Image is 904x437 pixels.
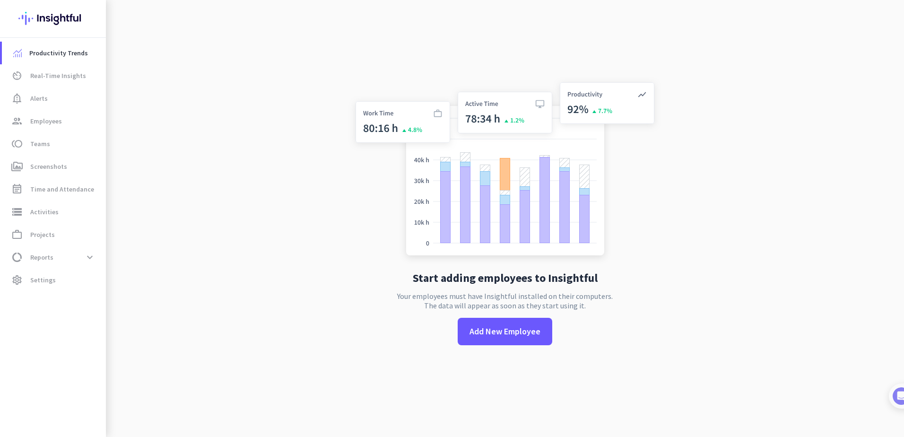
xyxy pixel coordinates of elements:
a: event_noteTime and Attendance [2,178,106,201]
a: tollTeams [2,132,106,155]
a: notification_importantAlerts [2,87,106,110]
i: work_outline [11,229,23,240]
span: Add New Employee [469,325,540,338]
button: expand_more [81,249,98,266]
i: group [11,115,23,127]
i: event_note [11,184,23,195]
a: storageActivities [2,201,106,223]
span: Reports [30,252,53,263]
button: Add New Employee [458,318,552,345]
h2: Start adding employees to Insightful [413,272,598,284]
i: av_timer [11,70,23,81]
a: work_outlineProjects [2,223,106,246]
span: Activities [30,206,59,218]
span: Teams [30,138,50,149]
span: Projects [30,229,55,240]
i: perm_media [11,161,23,172]
span: Alerts [30,93,48,104]
span: Time and Attendance [30,184,94,195]
p: Your employees must have Insightful installed on their computers. The data will appear as soon as... [397,291,613,310]
span: Productivity Trends [29,47,88,59]
span: Screenshots [30,161,67,172]
span: Employees [30,115,62,127]
i: data_usage [11,252,23,263]
i: toll [11,138,23,149]
a: groupEmployees [2,110,106,132]
i: settings [11,274,23,286]
a: menu-itemProductivity Trends [2,42,106,64]
img: menu-item [13,49,22,57]
a: perm_mediaScreenshots [2,155,106,178]
span: Real-Time Insights [30,70,86,81]
i: notification_important [11,93,23,104]
a: av_timerReal-Time Insights [2,64,106,87]
img: no-search-results [348,77,661,265]
i: storage [11,206,23,218]
span: Settings [30,274,56,286]
a: data_usageReportsexpand_more [2,246,106,269]
a: settingsSettings [2,269,106,291]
